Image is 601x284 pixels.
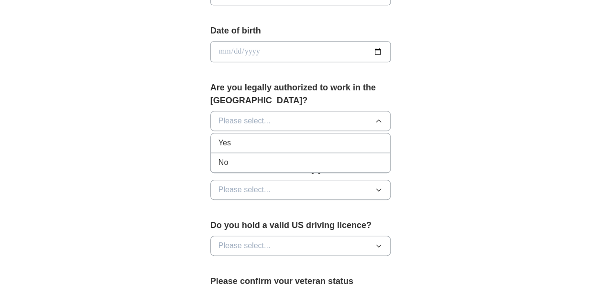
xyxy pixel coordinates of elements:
label: Do you hold a valid US driving licence? [210,219,391,232]
span: Please select... [219,240,271,251]
label: Are you legally authorized to work in the [GEOGRAPHIC_DATA]? [210,81,391,107]
button: Please select... [210,236,391,256]
label: Date of birth [210,24,391,37]
button: Please select... [210,180,391,200]
span: Please select... [219,184,271,196]
button: Please select... [210,111,391,131]
span: Yes [219,137,231,149]
span: No [219,157,228,168]
span: Please select... [219,115,271,127]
